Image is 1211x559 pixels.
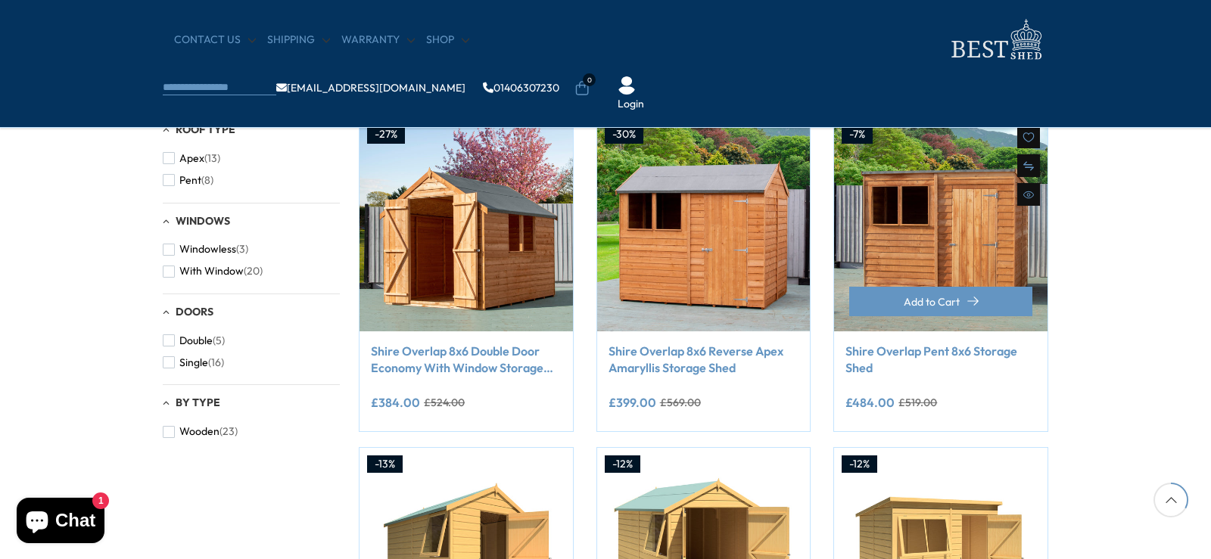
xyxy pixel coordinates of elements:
[208,356,224,369] span: (16)
[179,265,244,278] span: With Window
[244,265,263,278] span: (20)
[845,396,895,408] ins: £484.00
[204,152,220,165] span: (13)
[163,238,248,260] button: Windowless
[176,305,213,318] span: Doors
[483,82,559,93] a: 01406307230
[845,343,1036,377] a: Shire Overlap Pent 8x6 Storage Shed
[583,73,596,86] span: 0
[176,123,235,136] span: Roof Type
[618,76,636,95] img: User Icon
[605,455,640,474] div: -12%
[360,118,573,331] img: Shire Overlap 8x6 Double Door Economy With Window Storage Shed - Best Shed
[574,81,590,96] a: 0
[236,243,248,256] span: (3)
[605,126,643,144] div: -30%
[213,334,225,347] span: (5)
[179,152,204,165] span: Apex
[424,397,465,408] del: £524.00
[163,148,220,169] button: Apex
[609,396,656,408] ins: £399.00
[176,396,220,409] span: By Type
[618,97,644,112] a: Login
[179,243,236,256] span: Windowless
[597,118,811,331] img: Shire Overlap 8x6 Reverse Apex Amaryllis Storage Shed - Best Shed
[163,260,263,282] button: With Window
[163,352,224,374] button: Single
[849,287,1032,316] button: Add to Cart
[12,498,109,547] inbox-online-store-chat: Shopify online store chat
[219,425,238,438] span: (23)
[163,330,225,352] button: Double
[942,15,1048,64] img: logo
[341,33,415,48] a: Warranty
[163,169,213,191] button: Pent
[842,126,873,144] div: -7%
[176,214,230,228] span: Windows
[367,455,403,474] div: -13%
[426,33,469,48] a: Shop
[898,397,937,408] del: £519.00
[179,334,213,347] span: Double
[609,343,799,377] a: Shire Overlap 8x6 Reverse Apex Amaryllis Storage Shed
[179,425,219,438] span: Wooden
[179,356,208,369] span: Single
[367,126,405,144] div: -27%
[842,455,877,474] div: -12%
[834,118,1048,331] img: Shire Overlap Pent 8x6 Storage Shed - Best Shed
[174,33,256,48] a: CONTACT US
[371,396,420,408] ins: £384.00
[371,343,562,377] a: Shire Overlap 8x6 Double Door Economy With Window Storage Shed
[904,297,960,307] span: Add to Cart
[267,33,330,48] a: Shipping
[163,421,238,443] button: Wooden
[276,82,465,93] a: [EMAIL_ADDRESS][DOMAIN_NAME]
[660,397,701,408] del: £569.00
[201,174,213,187] span: (8)
[179,174,201,187] span: Pent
